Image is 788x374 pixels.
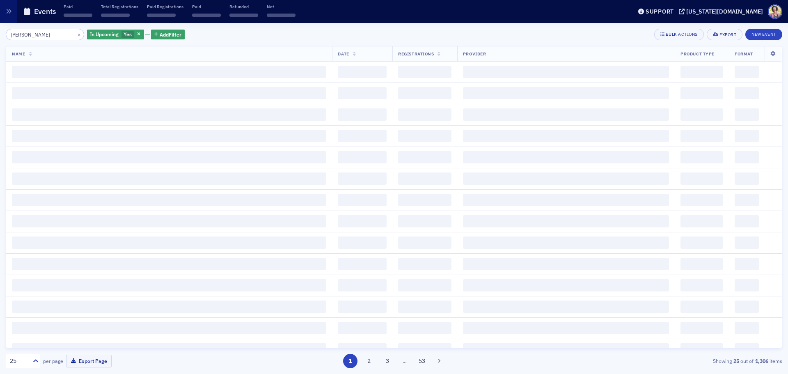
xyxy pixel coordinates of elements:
span: ‌ [398,151,451,163]
span: ‌ [12,194,326,206]
span: ‌ [680,194,723,206]
span: ‌ [338,236,387,249]
span: ‌ [398,301,451,313]
span: ‌ [338,322,387,334]
span: ‌ [398,172,451,185]
span: ‌ [680,130,723,142]
span: ‌ [463,236,669,249]
strong: 25 [732,357,740,365]
span: Is Upcoming [90,31,119,37]
span: ‌ [463,66,669,78]
span: ‌ [463,322,669,334]
span: ‌ [192,14,221,17]
span: ‌ [398,258,451,270]
input: Search… [6,29,84,40]
span: Provider [463,51,486,57]
span: ‌ [338,215,387,227]
span: ‌ [463,172,669,185]
h1: Events [34,7,56,16]
div: Export [719,32,736,37]
div: 25 [10,357,28,365]
span: ‌ [463,87,669,99]
span: Registrations [398,51,434,57]
span: ‌ [463,130,669,142]
button: Bulk Actions [654,29,704,40]
span: ‌ [12,343,326,356]
span: ‌ [735,194,759,206]
span: ‌ [398,236,451,249]
span: ‌ [463,151,669,163]
span: ‌ [463,194,669,206]
span: ‌ [147,14,176,17]
span: ‌ [680,279,723,291]
span: ‌ [338,87,387,99]
span: … [399,357,410,365]
span: ‌ [463,258,669,270]
span: ‌ [735,322,759,334]
span: ‌ [680,108,723,121]
span: ‌ [680,258,723,270]
span: ‌ [735,279,759,291]
span: ‌ [735,236,759,249]
span: ‌ [463,108,669,121]
span: ‌ [680,343,723,356]
span: ‌ [12,322,326,334]
div: Showing out of items [529,357,782,365]
span: ‌ [735,258,759,270]
span: ‌ [398,66,451,78]
span: ‌ [101,14,130,17]
p: Net [267,4,295,9]
span: ‌ [338,301,387,313]
span: ‌ [12,66,326,78]
div: [US_STATE][DOMAIN_NAME] [686,8,763,15]
span: ‌ [12,108,326,121]
span: ‌ [398,215,451,227]
label: per page [43,357,63,365]
span: ‌ [735,151,759,163]
span: ‌ [463,279,669,291]
button: [US_STATE][DOMAIN_NAME] [679,9,766,14]
span: ‌ [398,108,451,121]
span: ‌ [338,172,387,185]
p: Paid [192,4,221,9]
p: Paid Registrations [147,4,183,9]
span: ‌ [338,258,387,270]
strong: 1,306 [754,357,770,365]
span: ‌ [680,236,723,249]
div: Yes [87,30,144,40]
span: ‌ [338,130,387,142]
span: ‌ [338,279,387,291]
p: Paid [64,4,92,9]
span: ‌ [338,108,387,121]
div: Support [646,8,674,15]
span: ‌ [735,172,759,185]
span: ‌ [463,343,669,356]
span: ‌ [398,343,451,356]
button: 1 [343,354,357,368]
span: Product Type [680,51,714,57]
span: ‌ [680,151,723,163]
span: ‌ [64,14,92,17]
span: ‌ [680,322,723,334]
span: Yes [124,31,132,37]
span: ‌ [338,194,387,206]
div: Bulk Actions [666,32,698,37]
span: Name [12,51,25,57]
span: ‌ [735,215,759,227]
span: ‌ [735,130,759,142]
span: ‌ [12,301,326,313]
span: ‌ [680,66,723,78]
p: Total Registrations [101,4,138,9]
span: Profile [768,5,782,19]
span: ‌ [12,279,326,291]
p: Refunded [229,4,258,9]
button: × [76,30,83,38]
span: ‌ [12,215,326,227]
span: ‌ [398,194,451,206]
span: Add Filter [160,31,181,38]
span: ‌ [338,66,387,78]
button: New Event [745,29,782,40]
button: Export [707,29,742,40]
span: ‌ [680,172,723,185]
span: ‌ [12,258,326,270]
